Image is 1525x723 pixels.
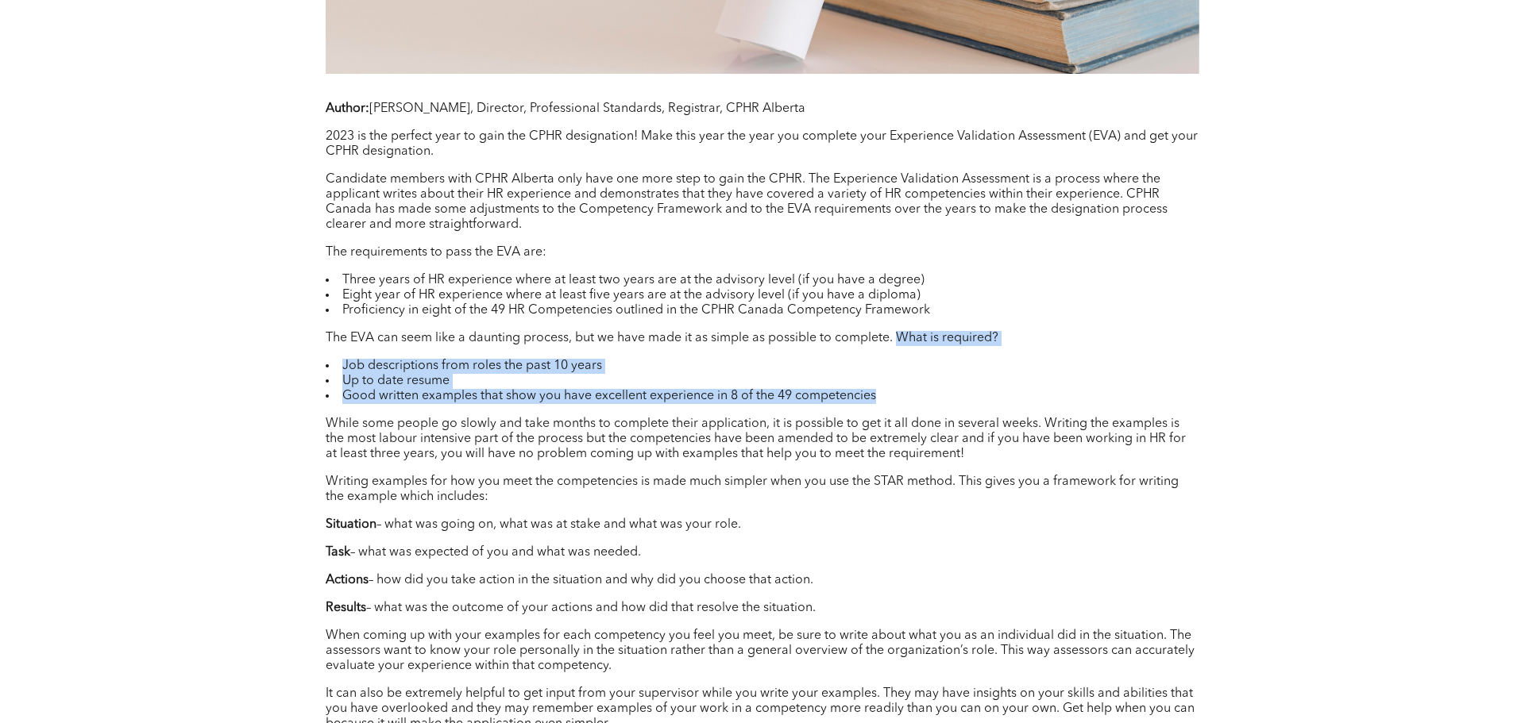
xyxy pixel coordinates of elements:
li: Job descriptions from roles the past 10 years [326,359,1199,374]
b: Results [326,602,366,614]
p: The EVA can seem like a daunting process, but we have made it as simple as possible to complete. ... [326,331,1199,346]
b: Author: [326,102,369,115]
p: Writing examples for how you meet the competencies is made much simpler when you use the STAR met... [326,475,1199,505]
p: [PERSON_NAME], Director, Professional Standards, Registrar, CPHR Alberta [326,102,1199,117]
li: Good written examples that show you have excellent experience in 8 of the 49 competencies [326,389,1199,404]
li: Three years of HR experience where at least two years are at the advisory level (if you have a de... [326,273,1199,288]
b: Actions [326,574,369,586]
p: While some people go slowly and take months to complete their application, it is possible to get ... [326,417,1199,462]
p: – how did you take action in the situation and why did you choose that action. [326,573,1199,588]
p: 2023 is the perfect year to gain the CPHR designation! Make this year the year you complete your ... [326,129,1199,160]
li: Eight year of HR experience where at least five years are at the advisory level (if you have a di... [326,288,1199,303]
b: Task [326,546,350,559]
b: Situation [326,518,376,531]
p: Candidate members with CPHR Alberta only have one more step to gain the CPHR. The Experience Vali... [326,172,1199,233]
p: – what was expected of you and what was needed. [326,545,1199,560]
li: Proficiency in eight of the 49 HR Competencies outlined in the CPHR Canada Competency Framework [326,303,1199,318]
li: Up to date resume [326,374,1199,389]
p: When coming up with your examples for each competency you feel you meet, be sure to write about w... [326,629,1199,674]
p: – what was the outcome of your actions and how did that resolve the situation. [326,601,1199,616]
p: The requirements to pass the EVA are: [326,245,1199,260]
p: – what was going on, what was at stake and what was your role. [326,517,1199,533]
